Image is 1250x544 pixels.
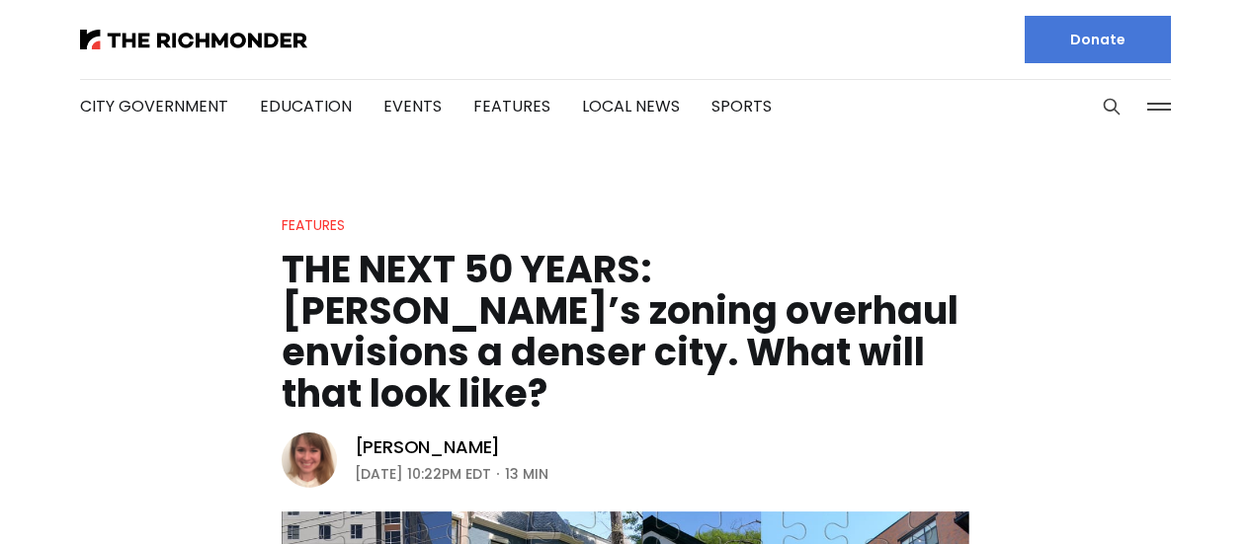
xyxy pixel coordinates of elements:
a: Features [282,215,345,235]
span: 13 min [505,462,548,486]
h1: THE NEXT 50 YEARS: [PERSON_NAME]’s zoning overhaul envisions a denser city. What will that look l... [282,249,969,415]
a: Donate [1025,16,1171,63]
a: Education [260,95,352,117]
img: The Richmonder [80,30,307,49]
a: Sports [711,95,772,117]
iframe: portal-trigger [1083,447,1250,544]
a: City Government [80,95,228,117]
a: Features [473,95,550,117]
a: [PERSON_NAME] [355,435,501,459]
img: Sarah Vogelsong [282,432,337,488]
a: Local News [582,95,680,117]
time: [DATE] 10:22PM EDT [355,462,491,486]
a: Events [383,95,442,117]
button: Search this site [1097,92,1126,121]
